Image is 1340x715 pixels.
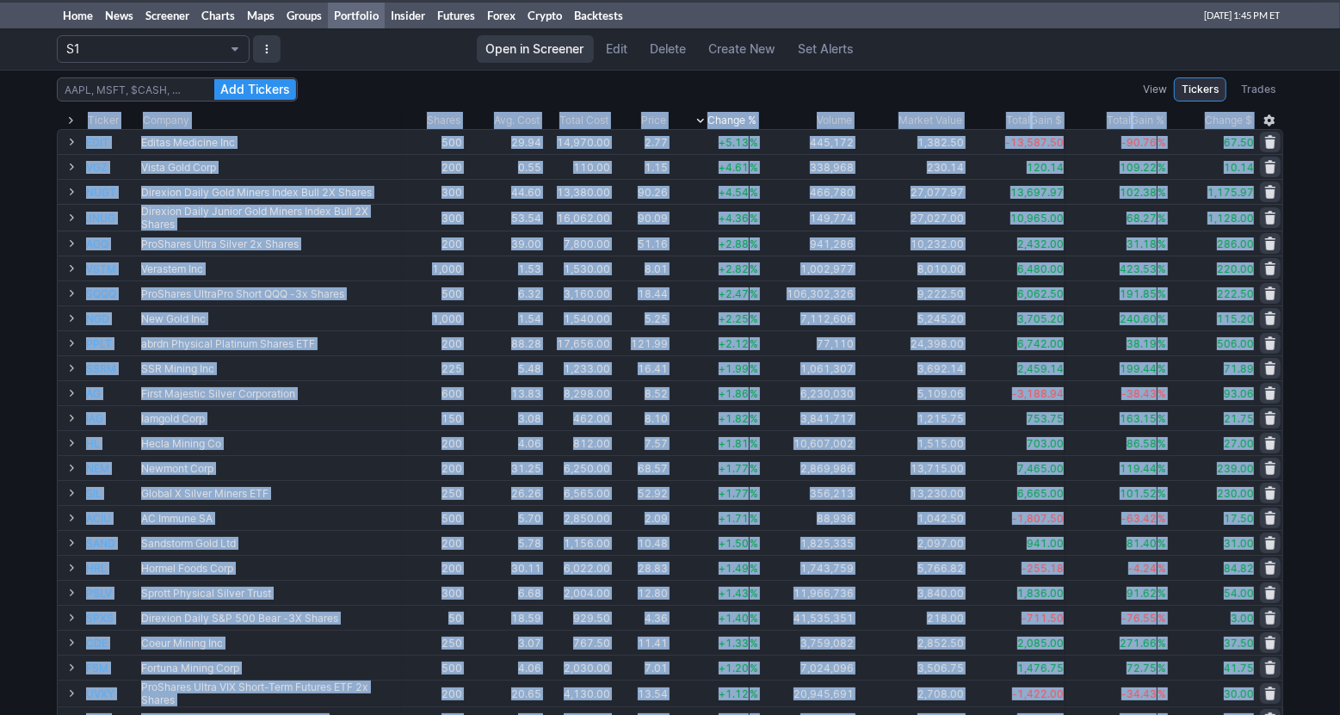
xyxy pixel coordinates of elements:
a: AGQ [86,231,138,256]
td: 24,398.00 [855,330,966,355]
span: % [1158,462,1166,475]
td: 1,825,335 [760,530,856,555]
span: +1.71 [719,512,749,525]
span: Delete [651,40,687,58]
span: 222.50 [1217,287,1254,300]
a: Insider [385,3,431,28]
td: 8.10 [612,405,670,430]
div: Editas Medicine Inc [141,136,400,149]
span: % [750,462,758,475]
span: +2.82 [719,262,749,275]
div: New Gold Inc [141,312,400,325]
span: 2,432.00 [1017,237,1064,250]
td: 8,010.00 [855,256,966,280]
a: CDE [86,631,138,655]
span: % [750,512,758,525]
a: IAG [86,406,138,430]
div: Ticker [88,112,119,129]
a: Charts [195,3,241,28]
a: Maps [241,3,281,28]
span: +1.49 [719,562,749,575]
span: 6,062.50 [1017,287,1064,300]
td: 149,774 [760,204,856,231]
span: 120.14 [1027,161,1064,174]
span: -90.76 [1121,136,1157,149]
td: 110.00 [543,154,612,179]
span: 506.00 [1217,337,1254,350]
span: +1.82 [719,412,749,425]
td: 3.08 [464,405,543,430]
span: +2.88 [719,237,749,250]
div: Vista Gold Corp [141,161,400,174]
td: 16,062.00 [543,204,612,231]
a: Home [57,3,99,28]
td: 52.92 [612,480,670,505]
td: 8,298.00 [543,380,612,405]
span: % [750,136,758,149]
span: 220.00 [1217,262,1254,275]
td: 39.00 [464,231,543,256]
td: 6,022.00 [543,555,612,580]
span: [DATE] 1:45 PM ET [1204,3,1280,28]
span: 230.00 [1217,487,1254,500]
td: 26.26 [464,480,543,505]
td: 445,172 [760,129,856,154]
span: 3,705.20 [1017,312,1064,325]
span: 199.44 [1120,362,1157,375]
td: 1,061,307 [760,355,856,380]
td: 4.06 [464,430,543,455]
span: Change $ [1205,112,1252,129]
td: 30.11 [464,555,543,580]
span: 31.00 [1224,537,1254,550]
td: 2.77 [612,129,670,154]
td: 230.14 [855,154,966,179]
div: Iamgold Corp [141,412,400,425]
span: % [750,186,758,199]
button: Delete [641,35,696,63]
span: % [1158,537,1166,550]
div: abrdn Physical Platinum Shares ETF [141,337,400,350]
td: 1,743,759 [760,555,856,580]
td: 500 [402,280,464,305]
input: AAPL, MSFT, $CASH, … [57,77,298,102]
span: % [750,362,758,375]
a: NEM [86,456,138,480]
td: 300 [402,179,464,204]
div: Global X Silver Miners ETF [141,487,400,500]
td: 2,869,986 [760,455,856,480]
td: 1,515.00 [855,430,966,455]
span: % [750,212,758,225]
td: 8.52 [612,380,670,405]
span: % [750,161,758,174]
span: Total [1006,112,1030,129]
span: Set Alerts [799,40,855,58]
span: +1.81 [719,437,749,450]
a: Screener [139,3,195,28]
td: 941,286 [760,231,856,256]
td: 16.41 [612,355,670,380]
td: 500 [402,129,464,154]
span: % [1158,362,1166,375]
td: 17,656.00 [543,330,612,355]
a: Portfolio [328,3,385,28]
span: % [1158,387,1166,400]
span: 71.89 [1224,362,1254,375]
span: 115.20 [1217,312,1254,325]
span: Create New [709,40,776,58]
a: Backtests [568,3,629,28]
td: 27,077.97 [855,179,966,204]
span: 2,459.14 [1017,362,1064,375]
td: 1,530.00 [543,256,612,280]
span: Add Tickers [220,81,290,98]
span: Total [1107,112,1131,129]
span: 68.27 [1127,212,1157,225]
button: Portfolio [57,35,250,63]
td: 6,565.00 [543,480,612,505]
span: +1.50 [719,537,749,550]
span: -13,587.50 [1005,136,1064,149]
span: % [1158,237,1166,250]
td: 6,250.00 [543,455,612,480]
button: Add Tickers [214,79,296,100]
span: 1,175.97 [1207,186,1254,199]
a: NUGT [86,180,138,204]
